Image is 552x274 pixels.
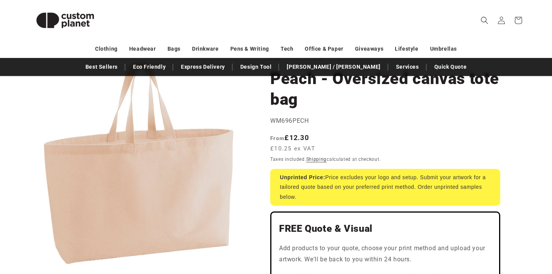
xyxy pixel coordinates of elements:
[476,12,493,29] summary: Search
[129,42,156,56] a: Headwear
[279,223,491,235] h2: FREE Quote & Visual
[237,60,276,74] a: Design Tool
[281,42,293,56] a: Tech
[270,68,500,110] h1: Peach - Oversized canvas tote bag
[192,42,219,56] a: Drinkware
[270,169,500,206] div: Price excludes your logo and setup. Submit your artwork for a tailored quote based on your prefer...
[306,157,327,162] a: Shipping
[270,155,500,163] div: Taxes included. calculated at checkout.
[355,42,383,56] a: Giveaways
[305,42,343,56] a: Office & Paper
[27,3,103,38] img: Custom Planet
[82,60,122,74] a: Best Sellers
[279,243,491,265] p: Add products to your quote, choose your print method and upload your artwork. We'll be back to yo...
[283,60,384,74] a: [PERSON_NAME] / [PERSON_NAME]
[421,191,552,274] iframe: Chat Widget
[430,42,457,56] a: Umbrellas
[270,135,284,141] span: From
[395,42,418,56] a: Lifestyle
[129,60,169,74] a: Eco Friendly
[280,174,325,180] strong: Unprinted Price:
[270,134,309,142] strong: £12.30
[95,42,118,56] a: Clothing
[230,42,269,56] a: Pens & Writing
[430,60,471,74] a: Quick Quote
[392,60,423,74] a: Services
[270,144,315,153] span: £10.25 ex VAT
[168,42,181,56] a: Bags
[270,117,309,124] span: WM696PECH
[177,60,229,74] a: Express Delivery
